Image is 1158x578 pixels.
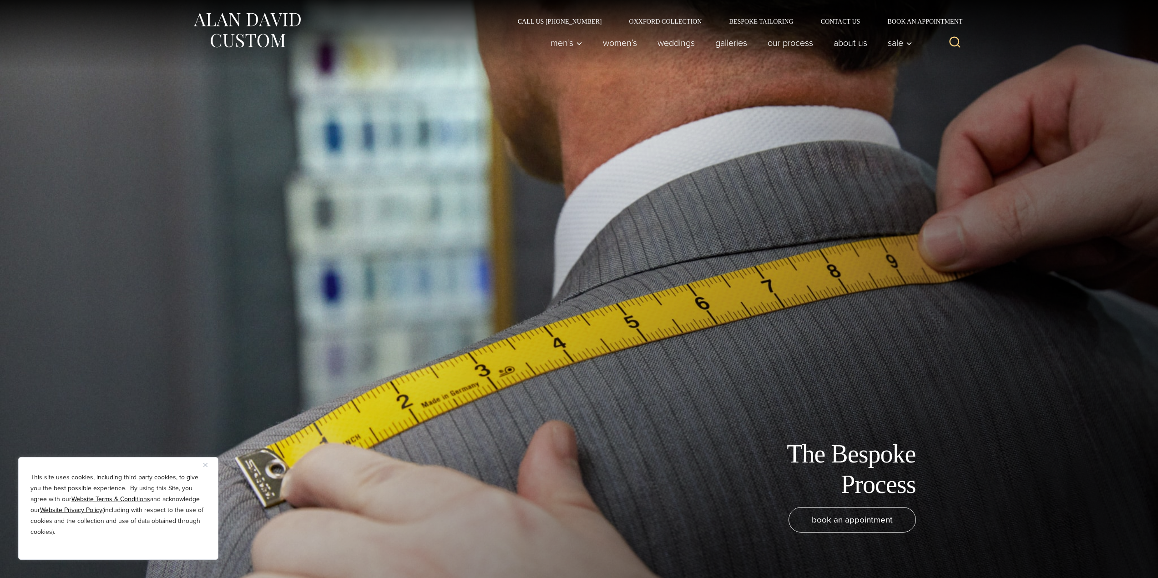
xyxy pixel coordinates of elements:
[504,18,616,25] a: Call Us [PHONE_NUMBER]
[823,34,877,52] a: About Us
[944,32,966,54] button: View Search Form
[757,34,823,52] a: Our Process
[592,34,647,52] a: Women’s
[203,459,214,470] button: Close
[540,34,917,52] nav: Primary Navigation
[888,38,912,47] span: Sale
[551,38,582,47] span: Men’s
[71,494,150,504] a: Website Terms & Conditions
[812,513,893,526] span: book an appointment
[40,505,102,515] a: Website Privacy Policy
[789,507,916,533] a: book an appointment
[30,472,206,538] p: This site uses cookies, including third party cookies, to give you the best possible experience. ...
[711,439,916,500] h1: The Bespoke Process
[807,18,874,25] a: Contact Us
[715,18,807,25] a: Bespoke Tailoring
[504,18,966,25] nav: Secondary Navigation
[705,34,757,52] a: Galleries
[192,10,302,50] img: Alan David Custom
[615,18,715,25] a: Oxxford Collection
[203,463,207,467] img: Close
[874,18,966,25] a: Book an Appointment
[647,34,705,52] a: weddings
